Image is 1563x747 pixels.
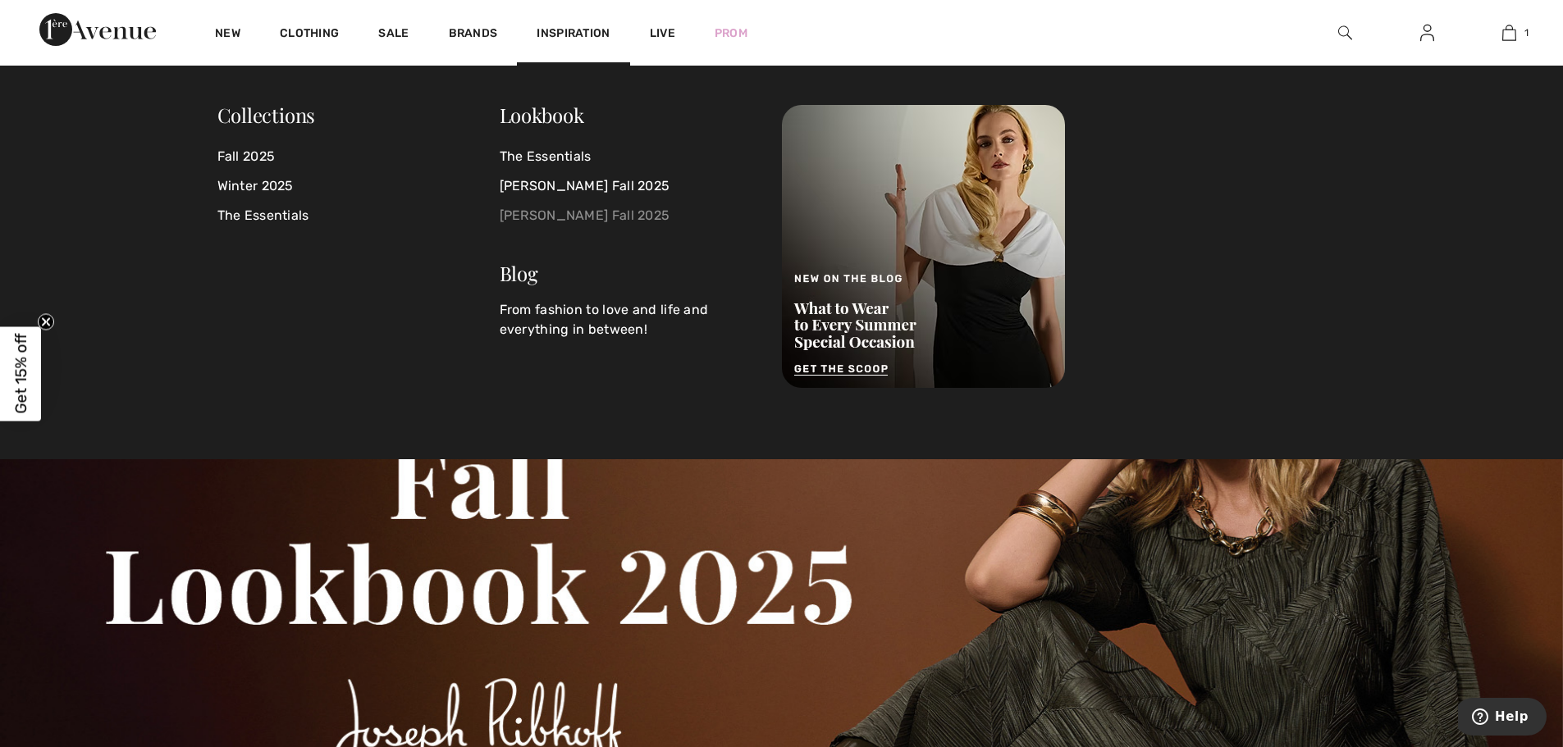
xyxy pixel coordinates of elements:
[782,105,1065,388] img: New on the Blog
[280,26,339,43] a: Clothing
[500,102,584,128] a: Lookbook
[537,26,610,43] span: Inspiration
[1502,23,1516,43] img: My Bag
[715,25,747,42] a: Prom
[39,13,156,46] img: 1ère Avenue
[217,171,500,201] a: Winter 2025
[217,142,500,171] a: Fall 2025
[1407,23,1447,43] a: Sign In
[500,300,762,339] p: From fashion to love and life and everything in between!
[500,260,538,286] a: Blog
[378,26,409,43] a: Sale
[217,102,316,128] span: Collections
[449,26,498,43] a: Brands
[500,201,762,230] a: [PERSON_NAME] Fall 2025
[650,25,675,42] a: Live
[217,201,500,230] a: The Essentials
[1458,698,1547,739] iframe: Opens a widget where you can find more information
[1420,23,1434,43] img: My Info
[38,313,54,330] button: Close teaser
[215,26,240,43] a: New
[782,238,1065,253] a: New on the Blog
[11,334,30,414] span: Get 15% off
[1338,23,1352,43] img: search the website
[500,171,762,201] a: [PERSON_NAME] Fall 2025
[1469,23,1549,43] a: 1
[1524,25,1529,40] span: 1
[500,142,762,171] a: The Essentials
